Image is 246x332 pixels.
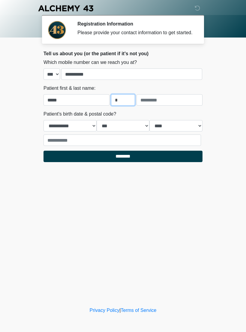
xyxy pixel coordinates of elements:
h2: Tell us about you (or the patient if it's not you) [43,51,202,56]
h2: Registration Information [77,21,193,27]
label: Patient first & last name: [43,85,95,92]
a: Privacy Policy [90,308,120,313]
a: | [119,308,121,313]
label: Which mobile number can we reach you at? [43,59,137,66]
label: Patient's birth date & postal code? [43,110,116,118]
img: Agent Avatar [48,21,66,39]
a: Terms of Service [121,308,156,313]
img: Alchemy 43 Logo [37,5,94,12]
div: Please provide your contact information to get started. [77,29,193,36]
